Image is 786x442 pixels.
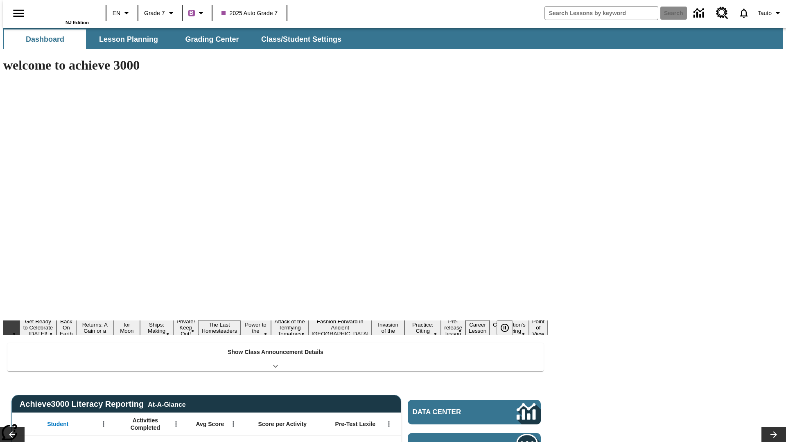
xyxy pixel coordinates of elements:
span: EN [113,9,120,18]
button: Slide 1 Get Ready to Celebrate Juneteenth! [20,317,56,338]
button: Slide 9 Attack of the Terrifying Tomatoes [271,317,308,338]
button: Slide 16 Point of View [529,317,548,338]
button: Slide 6 Private! Keep Out! [173,317,198,338]
span: Score per Activity [258,420,307,428]
button: Open Menu [97,418,110,430]
span: Activities Completed [118,417,172,431]
p: Show Class Announcement Details [228,348,323,356]
button: Lesson Planning [88,29,169,49]
span: Lesson Planning [99,35,158,44]
a: Data Center [408,400,541,424]
button: Open Menu [383,418,395,430]
span: 2025 Auto Grade 7 [221,9,278,18]
button: Open side menu [7,1,31,25]
button: Slide 11 The Invasion of the Free CD [372,314,404,341]
span: Grade 7 [144,9,165,18]
button: Profile/Settings [754,6,786,20]
button: Dashboard [4,29,86,49]
button: Pause [497,320,513,335]
span: Data Center [413,408,489,416]
div: Pause [497,320,521,335]
span: NJ Edition [65,20,89,25]
button: Grade: Grade 7, Select a grade [141,6,179,20]
span: Student [47,420,68,428]
a: Resource Center, Will open in new tab [711,2,733,24]
span: Pre-Test Lexile [335,420,376,428]
button: Grading Center [171,29,253,49]
div: SubNavbar [3,28,783,49]
button: Slide 5 Cruise Ships: Making Waves [140,314,173,341]
div: SubNavbar [3,29,349,49]
span: Dashboard [26,35,64,44]
button: Language: EN, Select a language [109,6,135,20]
div: Home [36,3,89,25]
button: Slide 4 Time for Moon Rules? [114,314,140,341]
button: Slide 13 Pre-release lesson [441,317,465,338]
button: Open Menu [227,418,239,430]
button: Slide 8 Solar Power to the People [240,314,271,341]
span: Grading Center [185,35,239,44]
button: Slide 2 Back On Earth [56,317,76,338]
span: Avg Score [196,420,224,428]
button: Slide 10 Fashion Forward in Ancient Rome [308,317,372,338]
div: Show Class Announcement Details [7,343,544,371]
button: Class/Student Settings [255,29,348,49]
a: Home [36,4,89,20]
button: Slide 15 The Constitution's Balancing Act [490,314,529,341]
button: Slide 14 Career Lesson [465,320,490,335]
button: Slide 12 Mixed Practice: Citing Evidence [404,314,441,341]
span: Class/Student Settings [261,35,341,44]
h1: welcome to achieve 3000 [3,58,548,73]
span: Tauto [758,9,772,18]
a: Notifications [733,2,754,24]
button: Boost Class color is purple. Change class color [185,6,209,20]
button: Slide 3 Free Returns: A Gain or a Drain? [76,314,114,341]
div: At-A-Glance [148,399,185,408]
button: Slide 7 The Last Homesteaders [198,320,240,335]
span: B [190,8,194,18]
span: Achieve3000 Literacy Reporting [20,399,186,409]
a: Data Center [689,2,711,25]
button: Lesson carousel, Next [761,427,786,442]
input: search field [545,7,658,20]
button: Open Menu [170,418,182,430]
